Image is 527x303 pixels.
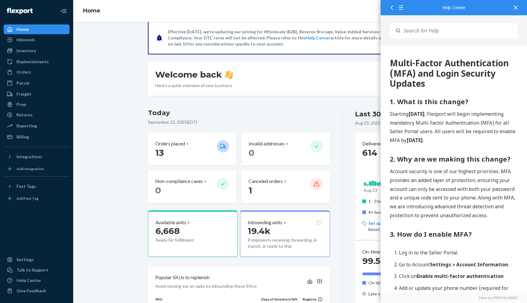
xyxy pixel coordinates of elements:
a: Inbounds [4,35,70,45]
li: Log in to the Seller Portal. [18,203,137,211]
button: Non-compliance cases 0 [148,170,236,203]
span: 0 [249,148,254,158]
li: Add or update your phone number (required for SMS verification). [18,238,137,256]
li: Follow the prompts to confirm your phone number and enable MFA. [18,259,137,276]
button: Talk to Support [4,265,70,275]
span: 6,668 [156,226,180,236]
button: Delivered orders [362,140,402,147]
a: Orders [4,67,70,77]
a: Freight [4,89,70,99]
strong: 2. Why are we making this change? [9,108,130,118]
div: Returns [16,112,33,118]
a: Parcel [4,78,70,88]
button: Integrations [4,152,70,162]
img: Flexport logo [7,8,33,14]
button: Canceled orders 1 [241,170,330,203]
div: Give Feedback [16,288,46,294]
a: Settings [4,255,70,265]
h1: Welcome back [155,69,233,80]
div: Freight [16,91,31,97]
p: Orders placed [155,140,185,147]
img: hand-wave emoji [224,70,233,79]
p: Popular SKUs to replenish [155,274,210,281]
input: Search [400,23,518,38]
div: Parcel [16,80,29,86]
p: Aug 23, 2025 - Sep 22, 2025 ( EDT ) [355,120,419,126]
p: Canceled orders [249,178,283,185]
p: on Shopify to boost sales conversion by up to 25%. [368,220,445,232]
span: 614 [362,148,377,158]
p: Avoid missing out on sales by inbounding these SKUs [155,283,257,289]
button: Fast Tags [4,181,70,191]
p: On-time shipping [362,248,399,255]
button: Invalid addresses 0 [241,133,330,166]
p: Invalid addresses [249,140,285,147]
div: Add Fast Tag [16,196,38,201]
a: Replenishments [4,57,70,67]
li: Click on [18,226,137,235]
p: Effective [DATE], we're updating our pricing for Wholesale (B2B), Reserve Storage, Value-Added Se... [168,29,432,47]
div: Prep [16,101,26,108]
span: 0 [155,185,161,195]
div: Integrations [16,154,42,160]
a: Set up Fast Tag badges [368,221,415,226]
p: Aug 23 [364,187,377,193]
div: Help Center [390,5,518,10]
button: Give Feedback [4,286,70,296]
div: Billing [16,134,29,140]
p: 8 shipments receiving, forwarding, in transit, or ready to ship [248,237,322,249]
div: Fast Tags [16,183,36,189]
a: Add Fast Tag [4,194,70,203]
p: On time [368,280,428,286]
button: Close Navigation [57,5,70,17]
strong: Enable multi-factor authentication [36,227,123,234]
p: Inbounding units [248,219,282,226]
div: Settings [16,257,34,263]
button: Available units6,668Ready for fulfillment [148,210,238,257]
p: Account security is one of our highest priorities. MFA provides an added layer of protection, ens... [9,121,137,174]
div: Last 30 days [355,109,400,119]
p: 1 - 3 business days [368,198,428,204]
a: Reporting [4,121,70,131]
strong: 1. What is this change? [9,51,88,60]
a: Prep [4,100,70,109]
p: 4+ business days [368,209,428,215]
a: Home [83,7,100,14]
p: Starting , Flexport will begin implementing mandatory Multi-Factor Authentication (MFA) for all S... [9,64,137,99]
h3: Today [148,108,330,118]
span: 99.5% [362,256,388,266]
div: 993 Multi-Factor Authentication (MFA) and Login Security Updates [9,12,137,43]
strong: [DATE] [26,91,42,98]
a: Help Center [306,35,330,40]
p: Late status update [368,291,428,297]
p: Available units [156,219,186,226]
div: Add Integration [16,166,44,171]
a: Elevio by [PERSON_NAME] [390,296,518,300]
li: Go to Account . [18,214,137,223]
div: Talk to Support [16,267,48,273]
div: Inventory [16,48,36,54]
a: Add Integration [4,164,70,174]
div: Orders [16,69,31,75]
span: 19.4k [248,226,271,236]
p: Here’s a quick overview of your business [155,82,233,89]
p: Non-compliance cases [155,178,203,185]
div: Reporting [16,123,37,129]
div: Home [16,26,29,32]
span: 1 [249,185,252,195]
span: Chat [14,4,27,10]
div: Inbounds [16,37,35,43]
button: Orders placed 13 [148,133,236,166]
ol: breadcrumbs [78,2,105,20]
div: Replenishments [16,59,49,65]
div: Regions [298,297,322,302]
div: Help Center [16,277,41,283]
a: Inventory [4,46,70,56]
span: 13 [155,148,164,158]
li: Once MFA is enabled, you will receive a text code during each login for verification. [18,279,137,297]
a: Returns [4,110,70,120]
p: September 22, 2025 ( EDT ) [148,119,330,125]
a: Home [4,24,70,34]
a: Billing [4,132,70,142]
